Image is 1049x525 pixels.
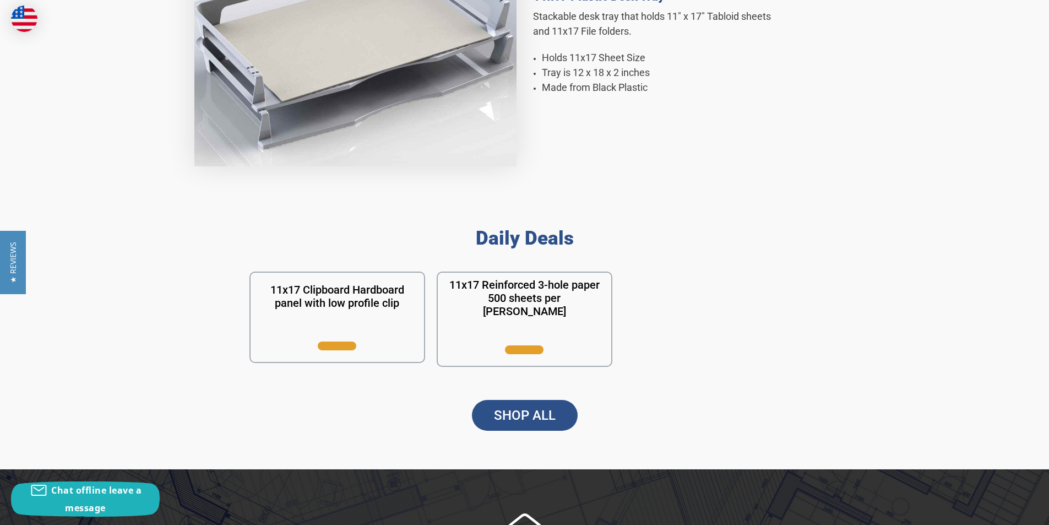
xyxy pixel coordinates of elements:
[446,278,604,318] h1: 11x17 Reinforced 3-hole paper 500 sheets per [PERSON_NAME]
[51,484,142,514] span: Chat offline leave a message
[542,67,650,78] span: Tray is 12 x 18 x 2 inches
[542,82,648,93] span: Made from Black Plastic
[249,227,800,250] h2: Daily Deals
[533,10,771,37] span: Stackable desk tray that holds 11" x 17" Tabloid sheets and 11x17 File folders.
[259,283,416,310] h1: 11x17 Clipboard Hardboard panel with low profile clip
[472,400,578,431] a: SHOP ALL
[11,6,37,32] img: duty and tax information for United States
[542,52,645,63] span: Holds 11x17 Sheet Size
[11,481,160,517] button: Chat offline leave a message
[8,242,18,283] span: ★ Reviews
